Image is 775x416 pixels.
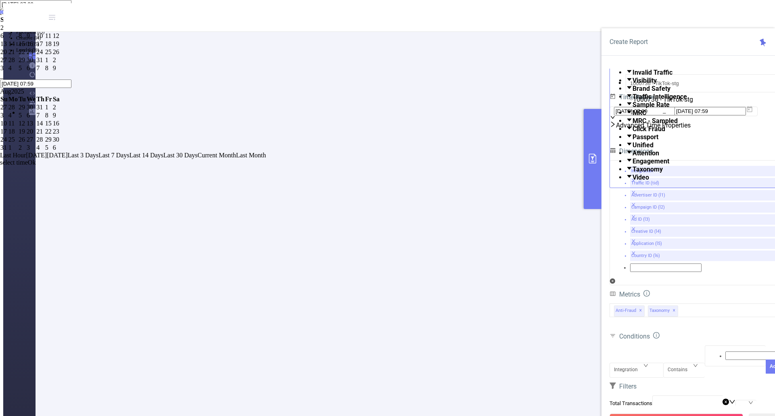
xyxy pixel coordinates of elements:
[0,104,8,111] div: 27
[45,144,52,151] div: 5
[26,119,36,128] td: August 13, 2025
[18,111,26,119] td: August 5, 2025
[18,119,26,128] td: August 12, 2025
[53,56,60,64] div: 2
[8,65,18,72] div: 4
[36,104,44,111] div: 31
[28,159,36,166] a: Ok
[36,64,45,72] td: August 7, 2025
[45,103,52,111] td: August 1, 2025
[26,103,36,111] td: July 30, 2025
[8,56,18,64] div: 28
[47,152,68,159] span: [DATE]
[26,64,36,72] td: August 6, 2025
[0,136,8,143] div: 24
[45,95,52,103] th: Fri
[18,95,26,103] th: Tue
[26,144,36,152] td: September 3, 2025
[8,136,18,143] div: 25
[45,112,52,119] div: 8
[19,56,26,64] div: 29
[36,128,45,136] td: August 21, 2025
[0,112,8,119] div: 3
[36,65,44,72] div: 7
[8,128,18,135] div: 18
[53,96,60,102] span: Sa
[45,120,52,127] div: 15
[8,103,18,111] td: July 28, 2025
[236,152,266,159] span: Last Month
[45,119,52,128] td: August 15, 2025
[19,112,26,119] div: 5
[11,88,24,95] a: 2025
[36,144,45,152] td: September 4, 2025
[53,65,60,72] div: 9
[19,136,26,143] div: 26
[36,111,45,119] td: August 7, 2025
[53,120,60,127] div: 16
[52,111,60,119] td: August 9, 2025
[163,152,197,159] span: Last 30 Days
[27,120,36,127] div: 13
[52,64,60,72] td: August 9, 2025
[36,136,45,144] td: August 28, 2025
[19,128,26,135] div: 19
[36,144,44,151] div: 4
[8,136,18,144] td: August 25, 2025
[8,144,18,151] div: 1
[45,136,52,144] td: August 29, 2025
[45,136,52,143] div: 29
[98,152,129,159] span: Last 7 Days
[27,104,36,111] div: 30
[27,56,36,64] div: 30
[18,103,26,111] td: July 29, 2025
[52,144,60,152] td: September 6, 2025
[8,128,18,136] td: August 18, 2025
[8,104,18,111] div: 28
[26,111,36,119] td: August 6, 2025
[52,103,60,111] td: August 2, 2025
[0,144,8,151] div: 31
[53,144,60,151] div: 6
[52,56,60,64] td: August 2, 2025
[16,41,775,47] li: Level 5 (l5)
[45,111,52,119] td: August 8, 2025
[52,119,60,128] td: August 16, 2025
[8,56,18,64] td: July 28, 2025
[45,64,52,72] td: August 8, 2025
[36,56,44,64] div: 31
[45,144,52,152] td: September 5, 2025
[36,119,45,128] td: August 14, 2025
[36,96,44,102] span: Th
[68,152,98,159] span: Last 3 Days
[19,144,26,151] div: 2
[16,35,775,41] li: Creative (l4)
[8,144,18,152] td: September 1, 2025
[19,65,26,72] div: 5
[129,152,163,159] span: Last 14 Days
[0,96,8,102] span: Su
[26,136,36,144] td: August 27, 2025
[26,152,47,159] span: [DATE]
[18,128,26,136] td: August 19, 2025
[18,144,26,152] td: September 2, 2025
[19,120,26,127] div: 12
[16,47,775,53] li: Level 6 (l6)
[0,120,8,127] div: 10
[0,128,8,135] div: 17
[36,56,45,64] td: July 31, 2025
[18,136,26,144] td: August 26, 2025
[0,56,8,64] div: 27
[45,104,52,111] div: 1
[53,136,60,143] div: 30
[45,65,52,72] div: 8
[18,64,26,72] td: August 5, 2025
[27,136,36,143] div: 27
[0,65,8,72] div: 3
[53,112,60,119] div: 9
[45,128,52,136] td: August 22, 2025
[27,128,36,135] div: 20
[8,111,18,119] td: August 4, 2025
[27,65,36,72] div: 6
[36,136,44,143] div: 28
